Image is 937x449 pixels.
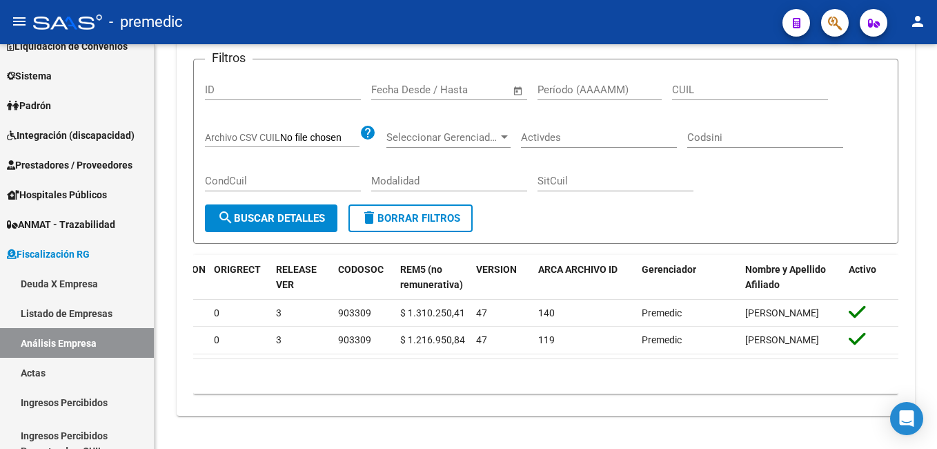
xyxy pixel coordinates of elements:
datatable-header-cell: Activo [843,255,898,300]
datatable-header-cell: CODOSOC [333,255,395,300]
input: Archivo CSV CUIL [280,132,359,144]
span: Activo [849,264,876,275]
span: ANMAT - Trazabilidad [7,217,115,232]
datatable-header-cell: VERSION [471,255,533,300]
input: Fecha inicio [371,84,427,96]
mat-icon: delete [361,209,377,226]
span: 3 [276,307,282,318]
span: Buscar Detalles [217,212,325,224]
span: Borrar Filtros [361,212,460,224]
span: Premedic [642,334,682,345]
span: ARCA ARCHIVO ID [538,264,618,275]
span: 903309 [338,307,371,318]
span: - premedic [109,7,183,37]
datatable-header-cell: RELEASE VER [270,255,333,300]
span: Gerenciador [642,264,696,275]
span: REM5 (no remunerativa) [400,264,463,291]
span: Nombre y Apellido Afiliado [745,264,826,291]
span: 140 [538,307,555,318]
span: Archivo CSV CUIL [205,132,280,143]
span: 3 [276,334,282,345]
span: VERSION [476,264,517,275]
span: Prestadores / Proveedores [7,157,132,173]
button: Buscar Detalles [205,204,337,232]
span: Integración (discapacidad) [7,128,135,143]
input: Fecha fin [440,84,506,96]
datatable-header-cell: REM5 (no remunerativa) [395,255,471,300]
span: Premedic [642,307,682,318]
datatable-header-cell: Nombre y Apellido Afiliado [740,255,843,300]
span: Hospitales Públicos [7,187,107,202]
datatable-header-cell: ORIGRECT [208,255,270,300]
datatable-header-cell: Gerenciador [636,255,740,300]
button: Borrar Filtros [348,204,473,232]
datatable-header-cell: ARCA ARCHIVO ID [533,255,636,300]
span: 119 [538,334,555,345]
span: 903309 [338,334,371,345]
span: [PERSON_NAME] [745,307,819,318]
button: Open calendar [511,83,526,99]
span: 0 [214,307,219,318]
span: ORIGRECT [214,264,261,275]
h3: Filtros [205,48,253,68]
span: CODOSOC [338,264,384,275]
mat-icon: help [359,124,376,141]
mat-icon: person [909,13,926,30]
span: 47 [476,334,487,345]
div: Open Intercom Messenger [890,402,923,435]
span: 47 [476,307,487,318]
mat-icon: search [217,209,234,226]
span: Fiscalización RG [7,247,90,262]
span: Seleccionar Gerenciador [386,131,498,144]
span: Sistema [7,68,52,84]
span: Padrón [7,98,51,113]
span: Liquidación de Convenios [7,39,128,54]
span: $ 1.310.250,41 [400,307,465,318]
mat-icon: menu [11,13,28,30]
span: 0 [214,334,219,345]
span: RELEASE VER [276,264,317,291]
span: [PERSON_NAME] [745,334,819,345]
span: $ 1.216.950,84 [400,334,465,345]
